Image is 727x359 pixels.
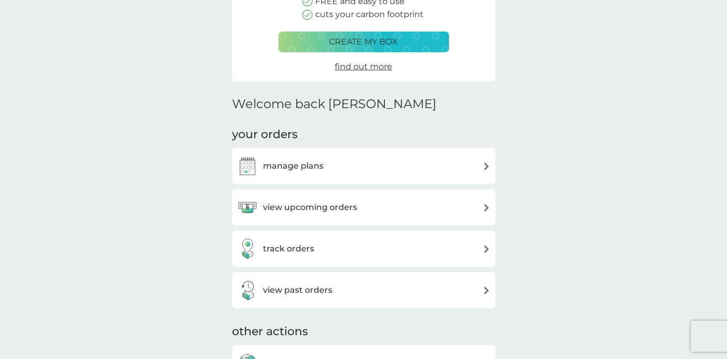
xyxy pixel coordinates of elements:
[483,245,490,253] img: arrow right
[329,35,398,49] p: create my box
[232,127,298,143] h3: your orders
[232,97,437,112] h2: Welcome back [PERSON_NAME]
[483,204,490,212] img: arrow right
[483,287,490,294] img: arrow right
[263,242,314,256] h3: track orders
[232,324,308,340] h3: other actions
[263,159,323,173] h3: manage plans
[279,32,449,52] button: create my box
[315,8,424,21] p: cuts your carbon footprint
[335,60,392,73] a: find out more
[483,162,490,170] img: arrow right
[263,201,357,214] h3: view upcoming orders
[263,283,332,297] h3: view past orders
[335,62,392,71] span: find out more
